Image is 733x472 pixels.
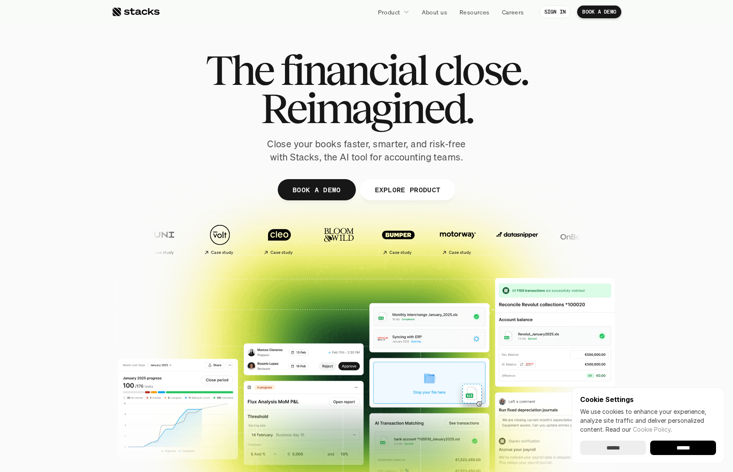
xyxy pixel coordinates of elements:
[375,183,440,196] p: EXPLORE PRODUCT
[207,250,229,255] h2: Case study
[582,9,616,15] p: BOOK A DEMO
[280,51,427,89] span: financial
[378,8,400,17] p: Product
[580,407,716,434] p: We use cookies to enhance your experience, analyze site traffic and deliver personalized content.
[261,89,473,127] span: Reimagined.
[385,250,408,255] h2: Case study
[502,8,524,17] p: Careers
[606,426,672,433] span: Read our .
[445,250,467,255] h2: Case study
[206,51,273,89] span: The
[188,220,243,258] a: Case study
[422,8,447,17] p: About us
[417,4,452,20] a: About us
[293,183,341,196] p: BOOK A DEMO
[580,396,716,403] p: Cookie Settings
[366,220,422,258] a: Case study
[544,9,566,15] p: SIGN IN
[633,426,671,433] a: Cookie Policy
[434,51,527,89] span: close.
[426,220,481,258] a: Case study
[497,4,529,20] a: Careers
[100,197,138,202] a: Privacy Policy
[360,179,455,200] a: EXPLORE PRODUCT
[278,179,356,200] a: BOOK A DEMO
[248,220,303,258] a: Case study
[147,250,170,255] h2: Case study
[266,250,289,255] h2: Case study
[129,220,184,258] a: Case study
[539,6,571,18] a: SIGN IN
[577,6,621,18] a: BOOK A DEMO
[454,4,495,20] a: Resources
[460,8,490,17] p: Resources
[260,138,473,164] p: Close your books faster, smarter, and risk-free with Stacks, the AI tool for accounting teams.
